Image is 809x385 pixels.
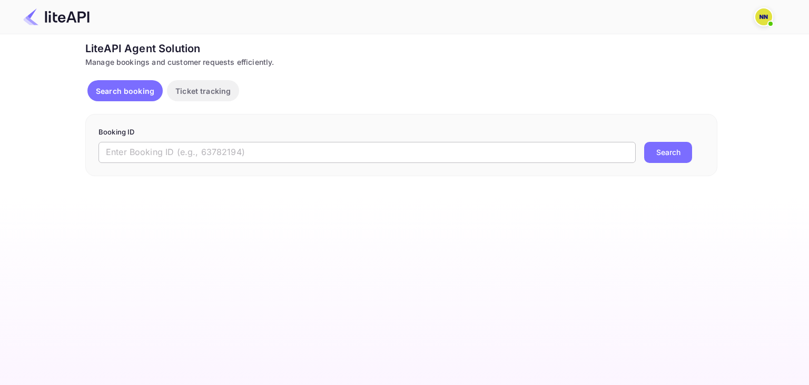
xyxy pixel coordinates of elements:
img: LiteAPI Logo [23,8,90,25]
input: Enter Booking ID (e.g., 63782194) [98,142,636,163]
div: LiteAPI Agent Solution [85,41,717,56]
p: Booking ID [98,127,704,138]
div: Manage bookings and customer requests efficiently. [85,56,717,68]
p: Search booking [96,85,154,97]
p: Ticket tracking [175,85,231,97]
button: Search [644,142,692,163]
img: N/A N/A [755,8,772,25]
